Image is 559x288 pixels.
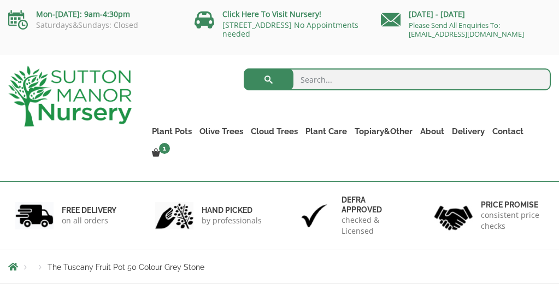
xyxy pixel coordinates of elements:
[342,215,404,237] p: checked & Licensed
[434,199,473,232] img: 4.jpg
[302,124,351,139] a: Plant Care
[448,124,489,139] a: Delivery
[148,124,196,139] a: Plant Pots
[62,205,116,215] h6: FREE DELIVERY
[48,263,204,272] span: The Tuscany Fruit Pot 50 Colour Grey Stone
[202,205,262,215] h6: hand picked
[295,202,333,230] img: 3.jpg
[351,124,416,139] a: Topiary&Other
[8,262,551,271] nav: Breadcrumbs
[489,124,527,139] a: Contact
[15,202,54,230] img: 1.jpg
[159,143,170,154] span: 1
[244,68,551,90] input: Search...
[148,146,173,161] a: 1
[342,195,404,215] h6: Defra approved
[155,202,193,230] img: 2.jpg
[8,21,178,30] p: Saturdays&Sundays: Closed
[62,215,116,226] p: on all orders
[381,8,551,21] p: [DATE] - [DATE]
[202,215,262,226] p: by professionals
[8,66,132,126] img: logo
[409,20,524,39] a: Please Send All Enquiries To: [EMAIL_ADDRESS][DOMAIN_NAME]
[416,124,448,139] a: About
[481,210,544,232] p: consistent price checks
[8,8,178,21] p: Mon-[DATE]: 9am-4:30pm
[222,9,321,19] a: Click Here To Visit Nursery!
[481,200,544,210] h6: Price promise
[196,124,247,139] a: Olive Trees
[247,124,302,139] a: Cloud Trees
[222,20,358,39] a: [STREET_ADDRESS] No Appointments needed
